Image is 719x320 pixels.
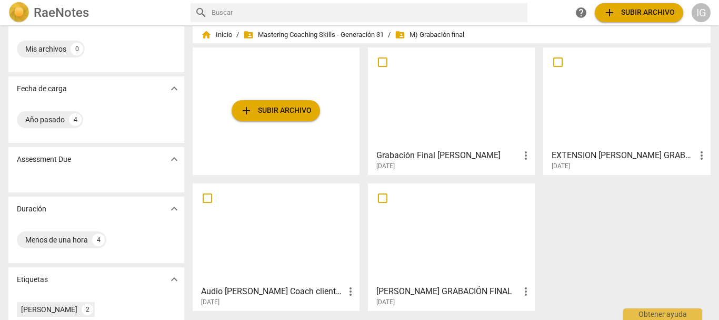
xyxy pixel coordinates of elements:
[168,153,181,166] span: expand_more
[595,3,683,22] button: Subir
[372,51,531,170] a: Grabación Final [PERSON_NAME][DATE]
[196,187,356,306] a: Audio [PERSON_NAME] Coach cliente externo [PERSON_NAME][DATE]
[376,285,520,298] h3: FRANCO CABRINO GRABACIÓN FINAL
[376,162,395,171] span: [DATE]
[603,6,616,19] span: add
[395,30,405,40] span: folder_shared
[17,83,67,94] p: Fecha de carga
[201,30,232,40] span: Inicio
[388,31,391,39] span: /
[34,5,89,20] h2: RaeNotes
[395,30,464,40] span: M) Grabación final
[201,298,219,307] span: [DATE]
[17,203,46,215] p: Duración
[240,104,253,117] span: add
[623,308,702,320] div: Obtener ayuda
[243,30,384,40] span: Mastering Coaching Skills - Generación 31
[25,114,65,125] div: Año pasado
[212,4,524,21] input: Buscar
[17,274,48,285] p: Etiquetas
[69,113,82,126] div: 4
[201,30,212,40] span: home
[92,234,105,246] div: 4
[25,44,66,54] div: Mis archivos
[25,235,88,245] div: Menos de una hora
[195,6,207,19] span: search
[520,285,532,298] span: more_vert
[695,149,708,162] span: more_vert
[166,151,182,167] button: Mostrar más
[692,3,711,22] button: IG
[232,100,320,121] button: Subir
[240,104,312,117] span: Subir archivo
[8,2,182,23] a: LogoRaeNotes
[17,154,71,165] p: Assessment Due
[547,51,706,170] a: EXTENSION [PERSON_NAME] GRABACIÓN FINAL[DATE]
[603,6,675,19] span: Subir archivo
[82,304,93,315] div: 2
[236,31,239,39] span: /
[71,43,83,55] div: 0
[552,162,570,171] span: [DATE]
[575,6,587,19] span: help
[552,149,695,162] h3: EXTENSION FRANCO CABRINO GRABACIÓN FINAL
[376,149,520,162] h3: Grabación Final Roxana Guerrero
[376,298,395,307] span: [DATE]
[166,81,182,96] button: Mostrar más
[168,273,181,286] span: expand_more
[372,187,531,306] a: [PERSON_NAME] GRABACIÓN FINAL[DATE]
[168,202,181,215] span: expand_more
[572,3,591,22] a: Obtener ayuda
[168,82,181,95] span: expand_more
[21,304,77,315] div: [PERSON_NAME]
[8,2,29,23] img: Logo
[344,285,357,298] span: more_vert
[201,285,344,298] h3: Audio Roxana Guerrero Coach cliente externo Lyli
[243,30,254,40] span: folder_shared
[166,201,182,217] button: Mostrar más
[166,271,182,287] button: Mostrar más
[520,149,532,162] span: more_vert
